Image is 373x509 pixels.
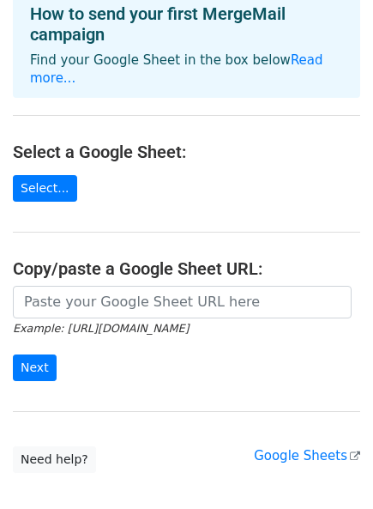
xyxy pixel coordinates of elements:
[30,52,323,86] a: Read more...
[30,3,343,45] h4: How to send your first MergeMail campaign
[13,258,360,279] h4: Copy/paste a Google Sheet URL:
[13,322,189,335] small: Example: [URL][DOMAIN_NAME]
[13,286,352,318] input: Paste your Google Sheet URL here
[13,354,57,381] input: Next
[13,446,96,473] a: Need help?
[13,142,360,162] h4: Select a Google Sheet:
[287,427,373,509] iframe: Chat Widget
[254,448,360,464] a: Google Sheets
[13,175,77,202] a: Select...
[30,52,343,88] p: Find your Google Sheet in the box below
